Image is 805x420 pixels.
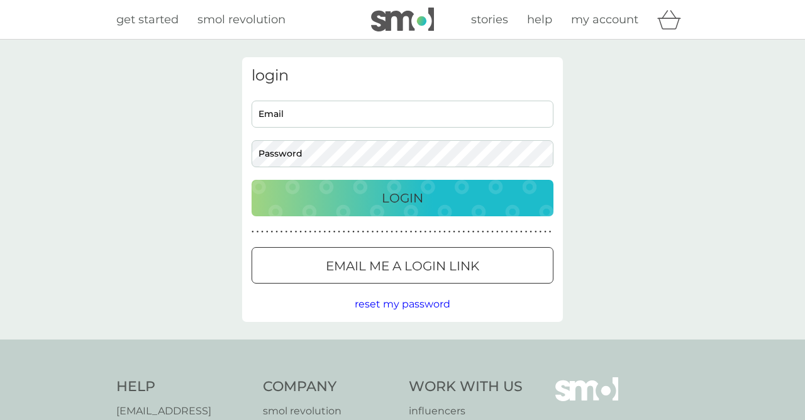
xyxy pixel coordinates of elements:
[266,229,269,235] p: ●
[343,229,345,235] p: ●
[372,229,374,235] p: ●
[496,229,499,235] p: ●
[116,377,250,397] h4: Help
[352,229,355,235] p: ●
[367,229,369,235] p: ●
[304,229,307,235] p: ●
[657,7,689,32] div: basket
[355,296,450,312] button: reset my password
[400,229,402,235] p: ●
[467,229,470,235] p: ●
[571,11,638,29] a: my account
[571,13,638,26] span: my account
[530,229,532,235] p: ●
[527,13,552,26] span: help
[453,229,455,235] p: ●
[405,229,408,235] p: ●
[429,229,431,235] p: ●
[319,229,321,235] p: ●
[443,229,446,235] p: ●
[362,229,364,235] p: ●
[290,229,292,235] p: ●
[463,229,465,235] p: ●
[419,229,422,235] p: ●
[506,229,508,235] p: ●
[409,377,523,397] h4: Work With Us
[555,377,618,420] img: smol
[487,229,489,235] p: ●
[376,229,379,235] p: ●
[338,229,340,235] p: ●
[295,229,297,235] p: ●
[323,229,326,235] p: ●
[357,229,360,235] p: ●
[263,403,397,419] a: smol revolution
[257,229,259,235] p: ●
[285,229,287,235] p: ●
[471,11,508,29] a: stories
[410,229,413,235] p: ●
[414,229,417,235] p: ●
[333,229,336,235] p: ●
[491,229,494,235] p: ●
[527,11,552,29] a: help
[309,229,312,235] p: ●
[381,229,384,235] p: ●
[482,229,484,235] p: ●
[299,229,302,235] p: ●
[511,229,513,235] p: ●
[438,229,441,235] p: ●
[434,229,436,235] p: ●
[549,229,552,235] p: ●
[520,229,523,235] p: ●
[252,67,553,85] h3: login
[540,229,542,235] p: ●
[280,229,283,235] p: ●
[501,229,504,235] p: ●
[386,229,389,235] p: ●
[515,229,518,235] p: ●
[472,229,475,235] p: ●
[371,8,434,31] img: smol
[275,229,278,235] p: ●
[197,13,286,26] span: smol revolution
[382,188,423,208] p: Login
[252,247,553,284] button: Email me a login link
[525,229,528,235] p: ●
[391,229,393,235] p: ●
[314,229,316,235] p: ●
[448,229,451,235] p: ●
[252,180,553,216] button: Login
[326,256,479,276] p: Email me a login link
[116,11,179,29] a: get started
[252,229,254,235] p: ●
[348,229,350,235] p: ●
[261,229,264,235] p: ●
[116,13,179,26] span: get started
[271,229,274,235] p: ●
[328,229,331,235] p: ●
[396,229,398,235] p: ●
[471,13,508,26] span: stories
[544,229,547,235] p: ●
[263,377,397,397] h4: Company
[425,229,427,235] p: ●
[477,229,479,235] p: ●
[409,403,523,419] a: influencers
[535,229,537,235] p: ●
[355,298,450,310] span: reset my password
[458,229,460,235] p: ●
[197,11,286,29] a: smol revolution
